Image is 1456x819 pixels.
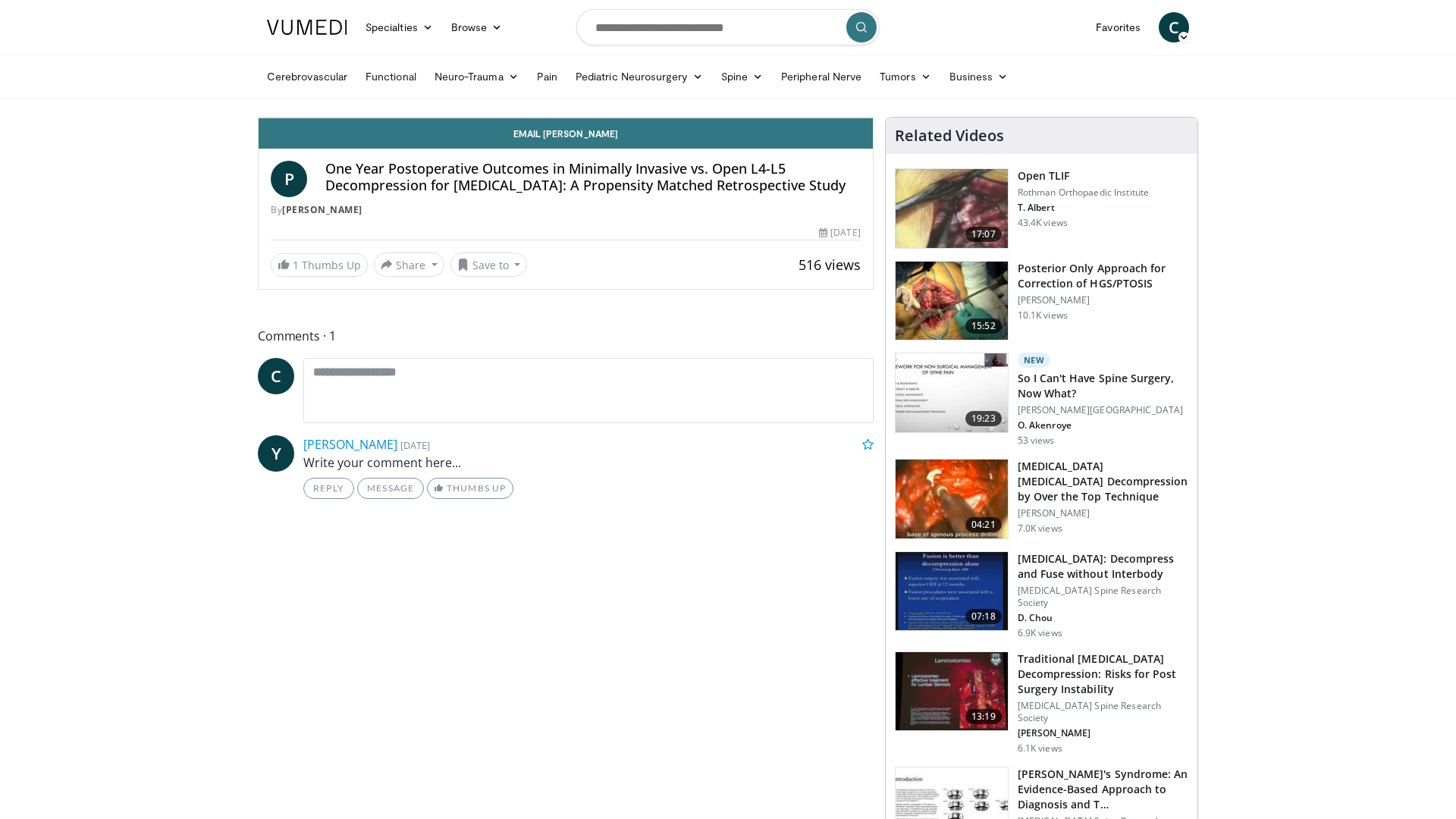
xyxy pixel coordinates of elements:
small: [DATE] [400,438,430,452]
a: 17:07 Open TLIF Rothman Orthopaedic Institute T. Albert 43.4K views [895,168,1188,249]
p: Write your comment here... [303,453,874,472]
button: Save to [450,253,528,277]
a: C [1159,12,1189,42]
p: 10.1K views [1018,309,1068,322]
div: [DATE] [819,226,860,240]
img: 5e876a87-51da-405d-9c40-1020f1f086d6.150x105_q85_crop-smart_upscale.jpg [896,652,1008,731]
a: 04:21 [MEDICAL_DATA] [MEDICAL_DATA] Decompression by Over the Top Technique [PERSON_NAME] 7.0K views [895,459,1188,539]
img: c4373fc0-6c06-41b5-9b74-66e3a29521fb.150x105_q85_crop-smart_upscale.jpg [896,353,1008,432]
a: Neuro-Trauma [425,61,528,92]
a: 19:23 New So I Can't Have Spine Surgery, Now What? [PERSON_NAME][GEOGRAPHIC_DATA] O. Akenroye 53 ... [895,353,1188,447]
p: 43.4K views [1018,217,1068,229]
h3: So I Can't Have Spine Surgery, Now What? [1018,371,1188,401]
a: 07:18 [MEDICAL_DATA]: Decompress and Fuse without Interbody [MEDICAL_DATA] Spine Research Society... [895,551,1188,639]
h3: Open TLIF [1018,168,1149,184]
a: Y [258,435,294,472]
a: 15:52 Posterior Only Approach for Correction of HGS/PTOSIS [PERSON_NAME] 10.1K views [895,261,1188,341]
a: Pediatric Neurosurgery [566,61,712,92]
a: Functional [356,61,425,92]
a: Cerebrovascular [258,61,356,92]
h4: One Year Postoperative Outcomes in Minimally Invasive vs. Open L4-L5 Decompression for [MEDICAL_D... [325,161,861,193]
p: [MEDICAL_DATA] Spine Research Society [1018,585,1188,609]
div: By [271,203,861,217]
span: 19:23 [965,411,1002,426]
video-js: Video Player [259,118,873,118]
img: 97801bed-5de1-4037-bed6-2d7170b090cf.150x105_q85_crop-smart_upscale.jpg [896,552,1008,631]
a: Business [940,61,1018,92]
a: Tumors [871,61,940,92]
a: Spine [712,61,772,92]
h4: Related Videos [895,127,1004,145]
a: Reply [303,478,354,499]
p: O. Akenroye [1018,419,1188,431]
a: Thumbs Up [427,478,513,499]
p: Rothman Orthopaedic Institute [1018,187,1149,199]
p: [PERSON_NAME] [1018,507,1188,519]
a: Peripheral Nerve [772,61,871,92]
h3: [PERSON_NAME]'s Syndrome: An Evidence-Based Approach to Diagnosis and T… [1018,767,1188,812]
p: [PERSON_NAME][GEOGRAPHIC_DATA] [1018,404,1188,416]
p: [PERSON_NAME] [1018,727,1188,739]
span: 07:18 [965,609,1002,624]
p: 53 views [1018,435,1055,447]
h3: [MEDICAL_DATA] [MEDICAL_DATA] Decompression by Over the Top Technique [1018,459,1188,504]
span: 15:52 [965,318,1002,334]
a: [PERSON_NAME] [282,203,362,216]
p: [MEDICAL_DATA] Spine Research Society [1018,700,1188,724]
a: Browse [442,12,512,42]
p: [PERSON_NAME] [1018,294,1188,306]
a: Message [357,478,424,499]
img: VuMedi Logo [267,20,347,35]
img: 87433_0000_3.png.150x105_q85_crop-smart_upscale.jpg [896,169,1008,248]
p: D. Chou [1018,612,1188,624]
h3: [MEDICAL_DATA]: Decompress and Fuse without Interbody [1018,551,1188,582]
a: 13:19 Traditional [MEDICAL_DATA] Decompression: Risks for Post Surgery Instability [MEDICAL_DATA]... [895,651,1188,755]
a: Specialties [356,12,442,42]
p: 6.1K views [1018,742,1062,755]
img: 5bc800f5-1105-408a-bbac-d346e50c89d5.150x105_q85_crop-smart_upscale.jpg [896,460,1008,538]
a: [PERSON_NAME] [303,436,397,453]
a: Favorites [1087,12,1150,42]
span: 13:19 [965,709,1002,724]
a: C [258,358,294,394]
span: Comments 1 [258,326,874,346]
span: 1 [293,258,299,272]
a: 1 Thumbs Up [271,253,368,277]
h3: Posterior Only Approach for Correction of HGS/PTOSIS [1018,261,1188,291]
span: 04:21 [965,517,1002,532]
h3: Traditional [MEDICAL_DATA] Decompression: Risks for Post Surgery Instability [1018,651,1188,697]
p: 7.0K views [1018,522,1062,535]
span: 516 views [799,256,861,274]
button: Share [374,253,444,277]
a: Pain [528,61,566,92]
img: AMFAUBLRvnRX8J4n4xMDoxOjByO_JhYE.150x105_q85_crop-smart_upscale.jpg [896,262,1008,340]
a: Email [PERSON_NAME] [259,118,873,149]
span: 17:07 [965,227,1002,242]
p: T. Albert [1018,202,1149,214]
p: New [1018,353,1051,368]
a: P [271,161,307,197]
input: Search topics, interventions [576,9,880,45]
p: 6.9K views [1018,627,1062,639]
